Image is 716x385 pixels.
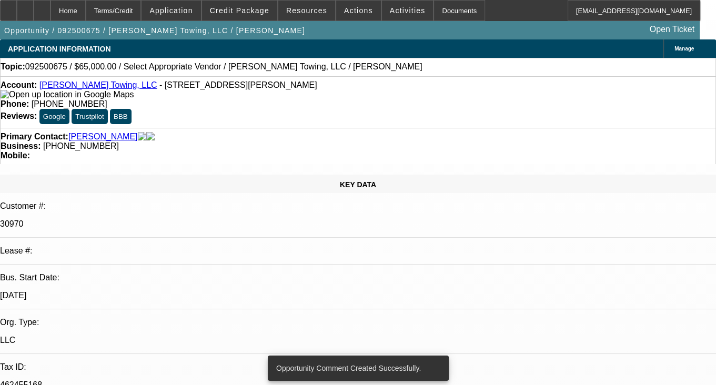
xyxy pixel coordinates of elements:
[646,21,699,38] a: Open Ticket
[1,90,134,99] a: View Google Maps
[1,151,30,160] strong: Mobile:
[1,112,37,120] strong: Reviews:
[68,132,138,141] a: [PERSON_NAME]
[344,6,373,15] span: Actions
[268,356,445,381] div: Opportunity Comment Created Successfully.
[390,6,426,15] span: Activities
[25,62,422,72] span: 092500675 / $65,000.00 / Select Appropriate Vendor / [PERSON_NAME] Towing, LLC / [PERSON_NAME]
[210,6,269,15] span: Credit Package
[1,62,25,72] strong: Topic:
[159,80,317,89] span: - [STREET_ADDRESS][PERSON_NAME]
[202,1,277,21] button: Credit Package
[382,1,433,21] button: Activities
[286,6,327,15] span: Resources
[1,141,41,150] strong: Business:
[8,45,110,53] span: APPLICATION INFORMATION
[39,80,157,89] a: [PERSON_NAME] Towing, LLC
[1,90,134,99] img: Open up location in Google Maps
[142,1,200,21] button: Application
[32,99,107,108] span: [PHONE_NUMBER]
[43,141,119,150] span: [PHONE_NUMBER]
[336,1,381,21] button: Actions
[4,26,305,35] span: Opportunity / 092500675 / [PERSON_NAME] Towing, LLC / [PERSON_NAME]
[1,80,37,89] strong: Account:
[278,1,335,21] button: Resources
[1,99,29,108] strong: Phone:
[149,6,193,15] span: Application
[110,109,132,124] button: BBB
[146,132,155,141] img: linkedin-icon.png
[72,109,107,124] button: Trustpilot
[138,132,146,141] img: facebook-icon.png
[674,46,694,52] span: Manage
[39,109,69,124] button: Google
[340,180,376,189] span: KEY DATA
[1,132,68,141] strong: Primary Contact:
